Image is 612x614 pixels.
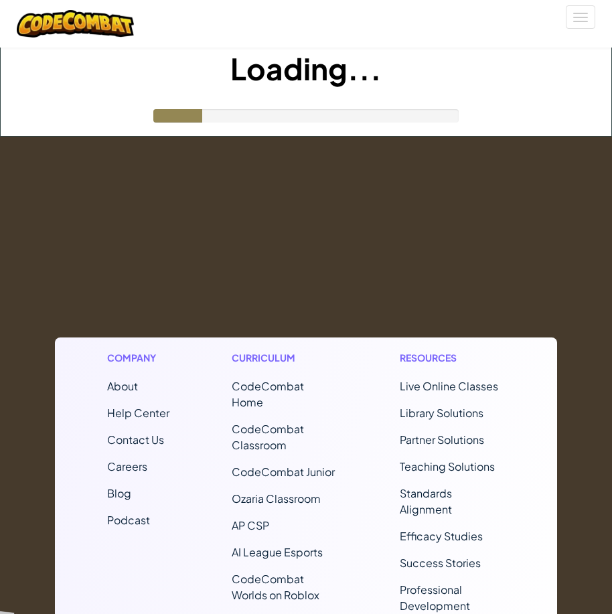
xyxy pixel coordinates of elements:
[232,491,321,506] a: Ozaria Classroom
[232,351,337,365] h1: Curriculum
[107,351,169,365] h1: Company
[400,459,495,473] a: Teaching Solutions
[400,406,483,420] a: Library Solutions
[232,465,335,479] a: CodeCombat Junior
[400,529,483,543] a: Efficacy Studies
[232,518,269,532] a: AP CSP
[400,351,506,365] h1: Resources
[232,379,304,409] span: CodeCombat Home
[400,433,484,447] a: Partner Solutions
[232,422,304,452] a: CodeCombat Classroom
[400,486,452,516] a: Standards Alignment
[400,379,498,393] a: Live Online Classes
[400,556,481,570] a: Success Stories
[107,459,147,473] a: Careers
[232,572,319,602] a: CodeCombat Worlds on Roblox
[1,48,611,89] h1: Loading...
[17,10,134,37] img: CodeCombat logo
[107,406,169,420] a: Help Center
[400,583,470,613] a: Professional Development
[107,513,150,527] a: Podcast
[107,379,138,393] a: About
[107,433,164,447] span: Contact Us
[107,486,131,500] a: Blog
[232,545,323,559] a: AI League Esports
